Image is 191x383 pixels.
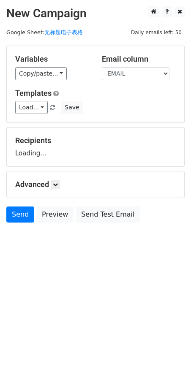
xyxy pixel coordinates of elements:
div: Loading... [15,136,176,158]
a: Load... [15,101,48,114]
h5: Advanced [15,180,176,189]
h2: New Campaign [6,6,185,21]
a: Copy/paste... [15,67,67,80]
a: Daily emails left: 50 [128,29,185,35]
a: Send Test Email [76,206,140,223]
button: Save [61,101,83,114]
span: Daily emails left: 50 [128,28,185,37]
a: Send [6,206,34,223]
small: Google Sheet: [6,29,83,35]
a: Preview [36,206,74,223]
a: 无标题电子表格 [44,29,83,35]
h5: Variables [15,54,89,64]
h5: Recipients [15,136,176,145]
a: Templates [15,89,52,98]
h5: Email column [102,54,176,64]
